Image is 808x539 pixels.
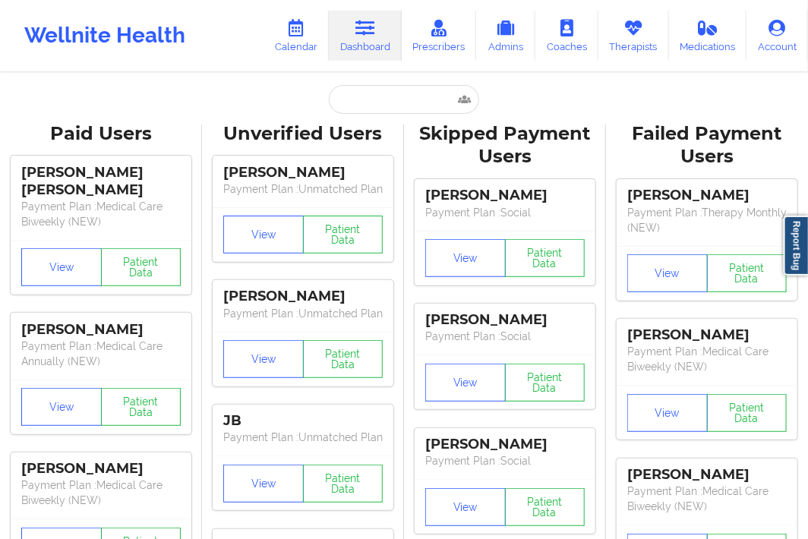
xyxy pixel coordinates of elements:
[784,216,808,276] a: Report Bug
[535,11,598,61] a: Coaches
[303,216,383,254] button: Patient Data
[402,11,477,61] a: Prescribers
[223,412,383,430] div: JB
[223,306,383,321] p: Payment Plan : Unmatched Plan
[425,329,585,344] p: Payment Plan : Social
[425,239,506,277] button: View
[627,466,787,484] div: [PERSON_NAME]
[11,122,191,146] div: Paid Users
[303,340,383,378] button: Patient Data
[627,187,787,204] div: [PERSON_NAME]
[223,164,383,181] div: [PERSON_NAME]
[223,430,383,445] p: Payment Plan : Unmatched Plan
[617,122,797,169] div: Failed Payment Users
[415,122,595,169] div: Skipped Payment Users
[505,239,585,277] button: Patient Data
[598,11,669,61] a: Therapists
[21,164,181,199] div: [PERSON_NAME] [PERSON_NAME]
[21,199,181,229] p: Payment Plan : Medical Care Biweekly (NEW)
[264,11,329,61] a: Calendar
[627,344,787,374] p: Payment Plan : Medical Care Biweekly (NEW)
[425,488,506,526] button: View
[425,453,585,468] p: Payment Plan : Social
[505,364,585,402] button: Patient Data
[223,181,383,197] p: Payment Plan : Unmatched Plan
[21,478,181,508] p: Payment Plan : Medical Care Biweekly (NEW)
[425,187,585,204] div: [PERSON_NAME]
[707,254,787,292] button: Patient Data
[505,488,585,526] button: Patient Data
[627,254,708,292] button: View
[627,394,708,432] button: View
[21,339,181,369] p: Payment Plan : Medical Care Annually (NEW)
[223,216,304,254] button: View
[223,465,304,503] button: View
[303,465,383,503] button: Patient Data
[425,205,585,220] p: Payment Plan : Social
[223,288,383,305] div: [PERSON_NAME]
[476,11,535,61] a: Admins
[21,248,102,286] button: View
[213,122,393,146] div: Unverified Users
[425,311,585,329] div: [PERSON_NAME]
[21,460,181,478] div: [PERSON_NAME]
[627,205,787,235] p: Payment Plan : Therapy Monthly (NEW)
[425,436,585,453] div: [PERSON_NAME]
[707,394,787,432] button: Patient Data
[21,321,181,339] div: [PERSON_NAME]
[101,388,181,426] button: Patient Data
[223,340,304,378] button: View
[669,11,747,61] a: Medications
[101,248,181,286] button: Patient Data
[746,11,808,61] a: Account
[425,364,506,402] button: View
[627,484,787,514] p: Payment Plan : Medical Care Biweekly (NEW)
[329,11,402,61] a: Dashboard
[21,388,102,426] button: View
[627,326,787,344] div: [PERSON_NAME]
